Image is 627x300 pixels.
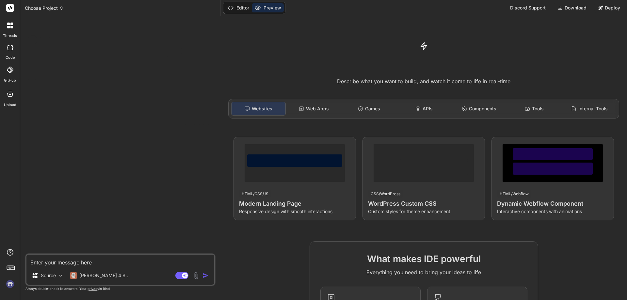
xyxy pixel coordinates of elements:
[6,55,15,60] label: code
[224,62,623,73] h1: Turn ideas into code instantly
[36,120,67,125] span: ‌
[287,102,341,116] div: Web Apps
[594,3,624,13] button: Deploy
[5,278,16,290] img: signin
[224,77,623,86] p: Describe what you want to build, and watch it come to life in real-time
[497,190,531,198] div: HTML/Webflow
[79,272,128,279] p: [PERSON_NAME] 4 S..
[28,56,168,61] span: ‌
[192,272,200,279] img: attachment
[41,272,56,279] p: Source
[40,37,50,42] span: ‌
[368,208,479,215] p: Custom styles for theme enhancement
[28,48,182,54] span: ‌
[452,102,506,116] div: Components
[562,102,616,116] div: Internal Tools
[497,208,608,215] p: Interactive components with animations
[239,190,271,198] div: HTML/CSS/JS
[28,99,182,104] span: ‌
[203,120,209,125] span: ‌
[342,102,396,116] div: Games
[28,79,36,87] span: ‌
[320,268,527,276] p: Everything you need to bring your ideas to life
[506,3,550,13] div: Discord Support
[25,286,215,292] p: Always double-check its answers. Your in Bind
[28,107,151,112] span: ‌
[368,190,403,198] div: CSS/WordPress
[88,287,99,291] span: privacy
[3,33,17,39] label: threads
[239,208,350,215] p: Responsive design with smooth interactions
[39,81,59,86] span: ‌
[58,273,63,278] img: Pick Models
[497,199,608,208] h4: Dynamic Webflow Component
[70,272,77,279] img: Claude 4 Sonnet
[239,199,350,208] h4: Modern Landing Page
[194,120,200,125] span: ‌
[320,252,527,266] h2: What makes IDE powerful
[507,102,561,116] div: Tools
[28,35,37,44] span: ‌
[554,3,590,13] button: Download
[252,3,284,12] button: Preview
[25,5,64,11] span: Choose Project
[28,120,33,125] span: ‌
[4,78,16,83] label: GitHub
[231,102,286,116] div: Websites
[225,3,252,12] button: Editor
[397,102,451,116] div: APIs
[28,91,214,96] span: ‌
[202,272,209,279] img: icon
[368,199,479,208] h4: WordPress Custom CSS
[185,120,190,125] span: ‌
[4,102,16,108] label: Upload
